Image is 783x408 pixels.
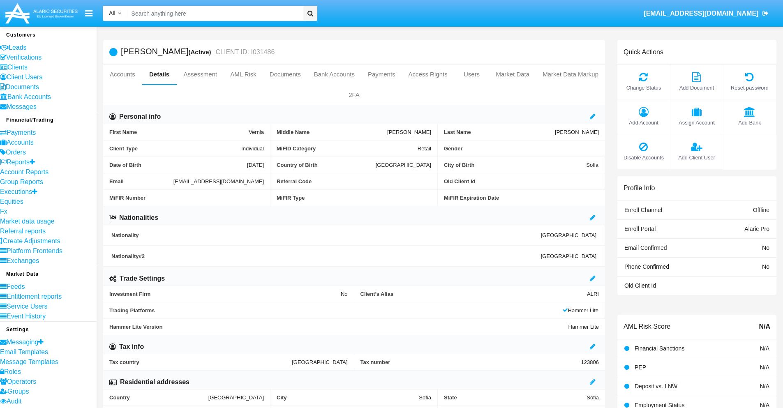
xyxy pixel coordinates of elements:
span: Add Client User [674,154,719,161]
span: Hammer Lite [563,307,598,313]
span: Platform Frontends [7,247,62,254]
a: All [103,9,127,18]
span: Email [109,178,173,184]
span: [GEOGRAPHIC_DATA] [541,253,596,259]
span: Nationality #2 [111,253,541,259]
span: [GEOGRAPHIC_DATA] [376,162,431,168]
span: MiFID Category [277,145,418,152]
a: Accounts [103,65,142,84]
span: City of Birth [444,162,586,168]
a: Market Data Markup [536,65,605,84]
span: ALRI [587,291,599,297]
span: Hammer Lite [568,324,599,330]
span: Email Confirmed [624,244,667,251]
span: Middle Name [277,129,387,135]
span: Client Type [109,145,241,152]
span: Last Name [444,129,555,135]
span: Trading Platforms [109,307,563,313]
h6: Profile Info [624,184,655,192]
a: Access Rights [402,65,454,84]
span: Payments [7,129,36,136]
small: CLIENT ID: I031486 [214,49,275,55]
span: All [109,10,115,16]
span: Groups [7,388,29,395]
span: Referral Code [277,178,431,184]
span: [GEOGRAPHIC_DATA] [208,394,264,401]
span: Bank Accounts [7,93,51,100]
a: Users [454,65,490,84]
span: Service Users [7,303,48,310]
span: Financial Sanctions [635,345,684,352]
span: Audit [7,398,21,405]
h6: Quick Actions [624,48,663,56]
a: 2FA [103,85,605,105]
h6: Tax info [119,342,144,351]
h6: AML Risk Score [624,323,670,330]
h5: [PERSON_NAME] [121,47,275,57]
span: City [277,394,419,401]
span: Documents [6,83,39,90]
span: Messages [7,103,37,110]
span: [PERSON_NAME] [555,129,599,135]
span: Create Adjustments [3,237,60,244]
span: Alaric Pro [744,226,769,232]
span: Messaging [7,339,38,346]
span: [GEOGRAPHIC_DATA] [541,232,596,238]
span: [GEOGRAPHIC_DATA] [292,359,347,365]
a: Market Data [489,65,536,84]
span: Individual [241,145,264,152]
a: Bank Accounts [307,65,361,84]
span: Gender [444,145,599,152]
span: State [444,394,587,401]
h6: Personal info [119,112,161,121]
a: [EMAIL_ADDRESS][DOMAIN_NAME] [640,2,773,25]
span: [EMAIL_ADDRESS][DOMAIN_NAME] [173,178,264,184]
span: [PERSON_NAME] [387,129,431,135]
span: PEP [635,364,646,371]
span: [EMAIL_ADDRESS][DOMAIN_NAME] [644,10,758,17]
span: Hammer Lite Version [109,324,568,330]
span: Country of Birth [277,162,376,168]
img: Logo image [4,1,79,25]
span: Old Client Id [444,178,598,184]
span: Accounts [7,139,34,146]
span: Entitlement reports [7,293,62,300]
span: No [762,263,769,270]
span: Sofia [419,394,431,401]
span: MiFIR Expiration Date [444,195,599,201]
a: Payments [361,65,402,84]
span: Add Document [674,84,719,92]
span: Enroll Channel [624,207,662,213]
span: Roles [4,368,21,375]
span: Exchanges [7,257,39,264]
span: Disable Accounts [621,154,666,161]
span: MiFIR Number [109,195,264,201]
div: (Active) [188,47,213,57]
span: N/A [760,345,769,352]
span: Country [109,394,208,401]
h6: Trade Settings [120,274,165,283]
span: Add Account [621,119,666,127]
input: Search [127,6,300,21]
span: [DATE] [247,162,264,168]
span: Verifications [6,54,42,61]
span: Vernia [249,129,264,135]
span: Date of Birth [109,162,247,168]
span: No [762,244,769,251]
span: Reset password [728,84,772,92]
span: Leads [9,44,27,51]
span: Tax country [109,359,292,365]
span: Phone Confirmed [624,263,669,270]
span: Old Client Id [624,282,656,289]
span: Change Status [621,84,666,92]
span: Feeds [7,283,25,290]
span: Tax number [360,359,581,365]
span: Offline [753,207,769,213]
span: Sofia [586,162,598,168]
span: MiFIR Type [277,195,431,201]
span: Nationality [111,232,541,238]
span: Sofia [587,394,599,401]
a: Documents [263,65,307,84]
a: AML Risk [224,65,263,84]
h6: Nationalities [119,213,158,222]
